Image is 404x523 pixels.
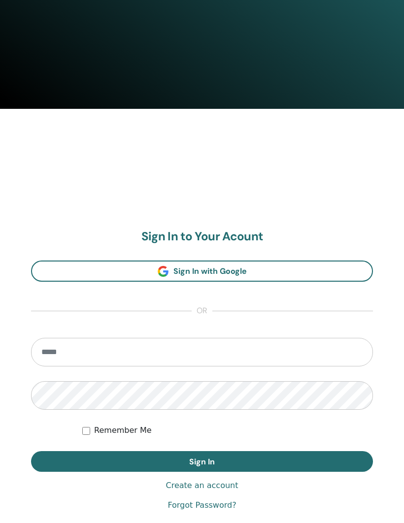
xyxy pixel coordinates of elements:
[82,425,373,437] div: Keep me authenticated indefinitely or until I manually logout
[173,266,247,277] span: Sign In with Google
[31,230,373,244] h2: Sign In to Your Acount
[168,500,236,512] a: Forgot Password?
[192,306,212,318] span: or
[189,457,215,467] span: Sign In
[94,425,152,437] label: Remember Me
[31,452,373,472] button: Sign In
[166,480,238,492] a: Create an account
[31,261,373,282] a: Sign In with Google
